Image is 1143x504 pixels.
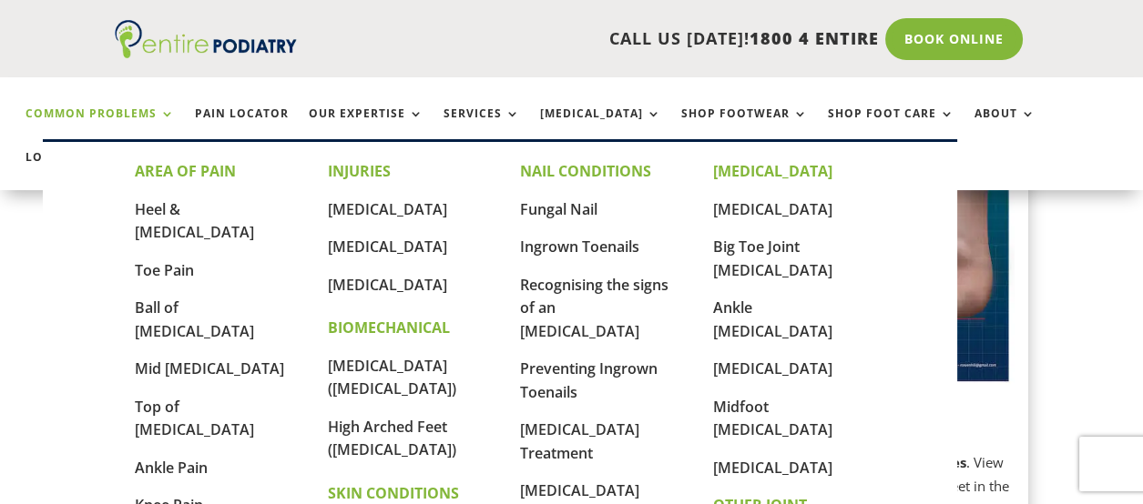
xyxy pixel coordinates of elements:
a: Ingrown Toenails [520,237,639,257]
a: Ball of [MEDICAL_DATA] [135,297,254,341]
a: Common Problems [26,107,175,146]
strong: AREA OF PAIN [135,161,236,181]
a: [MEDICAL_DATA] [327,199,446,219]
p: CALL US [DATE]! [319,27,878,51]
a: Preventing Ingrown Toenails [520,358,658,402]
a: Toe Pain [135,260,194,280]
a: Recognising the signs of an [MEDICAL_DATA] [520,275,668,341]
strong: [MEDICAL_DATA] [713,161,832,181]
a: [MEDICAL_DATA] [713,458,832,478]
a: Locations [26,151,117,190]
a: Our Expertise [309,107,424,146]
a: Mid [MEDICAL_DATA] [135,358,284,378]
a: [MEDICAL_DATA] Treatment [520,419,639,463]
a: Entire Podiatry [115,44,297,62]
a: Shop Footwear [681,107,808,146]
a: Big Toe Joint [MEDICAL_DATA] [713,237,832,280]
a: About [975,107,1036,146]
strong: BIOMECHANICAL [327,318,449,338]
a: [MEDICAL_DATA] [713,358,832,378]
a: Book Online [885,18,1023,60]
a: Ankle Pain [135,458,208,478]
a: Shop Foot Care [828,107,954,146]
a: [MEDICAL_DATA] [713,199,832,219]
span: 1800 4 ENTIRE [750,27,879,49]
a: [MEDICAL_DATA] [327,275,446,295]
a: Heel & [MEDICAL_DATA] [135,199,254,243]
a: High Arched Feet ([MEDICAL_DATA]) [327,417,455,460]
a: [MEDICAL_DATA] [327,237,446,257]
strong: SKIN CONDITIONS [327,483,458,503]
a: Pain Locator [195,107,289,146]
a: [MEDICAL_DATA] [540,107,661,146]
a: Top of [MEDICAL_DATA] [135,397,254,440]
img: logo (1) [115,20,297,58]
a: [MEDICAL_DATA] ([MEDICAL_DATA]) [327,356,455,399]
strong: INJURIES [327,161,390,181]
a: Fungal Nail [520,199,597,219]
a: Midfoot [MEDICAL_DATA] [713,397,832,440]
a: Services [444,107,520,146]
a: Ankle [MEDICAL_DATA] [713,297,832,341]
strong: NAIL CONDITIONS [520,161,651,181]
